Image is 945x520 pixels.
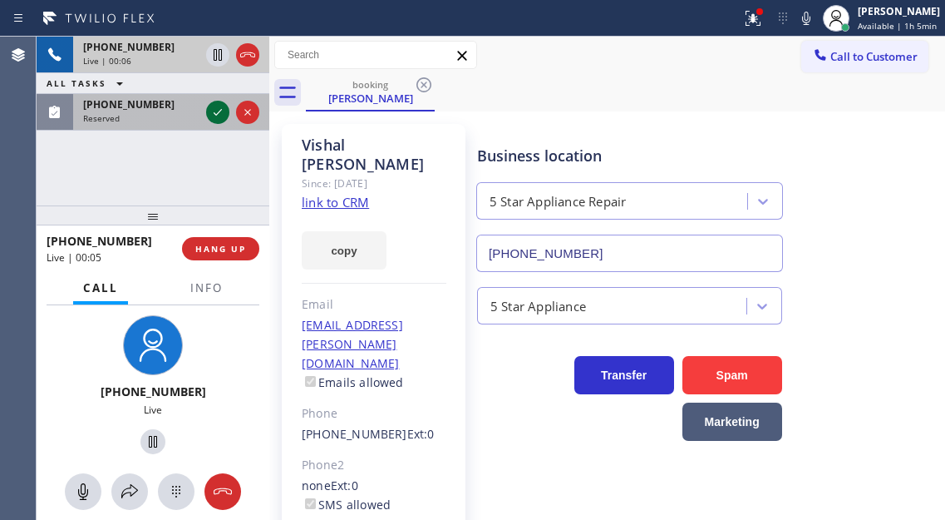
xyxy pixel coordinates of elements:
[180,272,233,305] button: Info
[236,43,259,67] button: Hang up
[302,456,446,475] div: Phone2
[83,40,175,54] span: [PHONE_NUMBER]
[302,295,446,314] div: Email
[47,250,101,265] span: Live | 00:05
[858,20,937,32] span: Available | 1h 5min
[302,231,386,270] button: copy
[302,136,446,174] div: Vishal [PERSON_NAME]
[111,473,148,510] button: Open directory
[308,91,433,106] div: [PERSON_NAME]
[206,43,229,67] button: Hold Customer
[275,42,476,68] input: Search
[302,477,446,515] div: none
[407,426,435,442] span: Ext: 0
[182,237,259,260] button: HANG UP
[801,41,928,72] button: Call to Customer
[682,403,782,441] button: Marketing
[305,376,316,387] input: Emails allowed
[236,101,259,124] button: Reject
[83,55,131,67] span: Live | 00:06
[47,77,106,89] span: ALL TASKS
[795,7,818,30] button: Mute
[204,473,241,510] button: Hang up
[682,356,782,394] button: Spam
[477,145,782,167] div: Business location
[206,101,229,124] button: Accept
[858,4,940,18] div: [PERSON_NAME]
[476,235,783,272] input: Phone Number
[144,403,162,417] span: Live
[47,233,152,249] span: [PHONE_NUMBER]
[195,243,246,255] span: HANG UP
[490,296,586,315] div: 5 Star Appliance
[308,78,433,91] div: booking
[158,473,194,510] button: Open dialpad
[302,497,391,513] label: SMS allowed
[490,192,627,211] div: 5 Star Appliance Repair
[302,194,369,210] a: link to CRM
[101,384,206,399] span: [PHONE_NUMBER]
[574,356,674,394] button: Transfer
[83,280,118,295] span: Call
[305,498,316,509] input: SMS allowed
[331,478,358,493] span: Ext: 0
[830,49,918,64] span: Call to Customer
[83,112,120,124] span: Reserved
[302,374,404,390] label: Emails allowed
[308,74,433,110] div: Vishal Mirchandani
[65,473,101,510] button: Mute
[73,272,128,305] button: Call
[302,404,446,423] div: Phone
[190,280,223,295] span: Info
[302,317,403,371] a: [EMAIL_ADDRESS][PERSON_NAME][DOMAIN_NAME]
[83,97,175,111] span: [PHONE_NUMBER]
[302,174,446,193] div: Since: [DATE]
[37,73,140,93] button: ALL TASKS
[140,429,165,454] button: Hold Customer
[302,426,407,442] a: [PHONE_NUMBER]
